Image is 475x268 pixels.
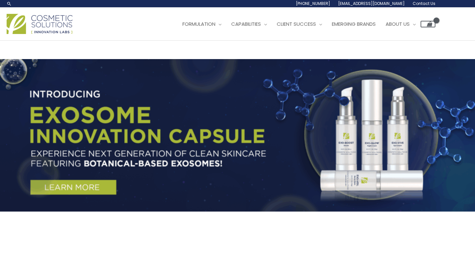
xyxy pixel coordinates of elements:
[7,1,12,6] a: Search icon link
[7,14,73,34] img: Cosmetic Solutions Logo
[182,20,215,27] span: Formulation
[277,20,316,27] span: Client Success
[231,20,261,27] span: Capabilities
[338,1,405,6] span: [EMAIL_ADDRESS][DOMAIN_NAME]
[173,14,435,34] nav: Site Navigation
[413,1,435,6] span: Contact Us
[327,14,381,34] a: Emerging Brands
[332,20,376,27] span: Emerging Brands
[272,14,327,34] a: Client Success
[226,14,272,34] a: Capabilities
[386,20,410,27] span: About Us
[296,1,330,6] span: [PHONE_NUMBER]
[381,14,421,34] a: About Us
[177,14,226,34] a: Formulation
[421,21,435,27] a: View Shopping Cart, empty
